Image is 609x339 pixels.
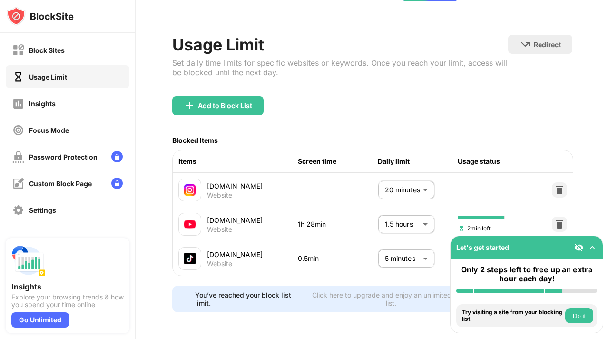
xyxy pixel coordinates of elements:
[111,178,123,189] img: lock-menu.svg
[385,219,419,229] p: 1.5 hours
[12,151,24,163] img: password-protection-off.svg
[12,204,24,216] img: settings-off.svg
[12,231,24,243] img: about-off.svg
[298,219,378,229] div: 1h 28min
[11,312,69,328] div: Go Unlimited
[12,178,24,189] img: customize-block-page-off.svg
[207,191,232,199] div: Website
[385,185,419,195] p: 20 minutes
[298,156,378,167] div: Screen time
[588,243,597,252] img: omni-setup-toggle.svg
[29,153,98,161] div: Password Protection
[172,58,508,77] div: Set daily time limits for specific websites or keywords. Once you reach your limit, access will b...
[172,136,218,144] div: Blocked Items
[29,73,67,81] div: Usage Limit
[29,179,92,188] div: Custom Block Page
[184,253,196,264] img: favicons
[12,71,24,83] img: time-usage-on.svg
[12,98,24,110] img: insights-off.svg
[207,225,232,234] div: Website
[207,249,298,259] div: [DOMAIN_NAME]
[195,291,304,307] div: You’ve reached your block list limit.
[11,244,46,278] img: push-insights.svg
[207,259,232,268] div: Website
[462,309,563,323] div: Try visiting a site from your blocking list
[574,243,584,252] img: eye-not-visible.svg
[385,253,419,264] p: 5 minutes
[172,35,508,54] div: Usage Limit
[458,224,491,233] span: 2min left
[298,253,378,264] div: 0.5min
[534,40,561,49] div: Redirect
[29,46,65,54] div: Block Sites
[184,219,196,230] img: favicons
[565,308,593,323] button: Do it
[7,7,74,26] img: logo-blocksite.svg
[378,156,458,167] div: Daily limit
[11,282,124,291] div: Insights
[11,293,124,309] div: Explore your browsing trends & how you spend your time online
[207,215,298,225] div: [DOMAIN_NAME]
[184,184,196,196] img: favicons
[207,181,298,191] div: [DOMAIN_NAME]
[12,124,24,136] img: focus-off.svg
[12,44,24,56] img: block-off.svg
[111,151,123,162] img: lock-menu.svg
[456,265,597,283] div: Only 2 steps left to free up an extra hour each day!
[456,243,509,251] div: Let's get started
[29,100,56,108] div: Insights
[29,126,69,134] div: Focus Mode
[458,225,465,232] img: hourglass-set.svg
[458,156,538,167] div: Usage status
[178,156,298,167] div: Items
[310,291,473,307] div: Click here to upgrade and enjoy an unlimited block list.
[198,102,252,110] div: Add to Block List
[29,206,56,214] div: Settings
